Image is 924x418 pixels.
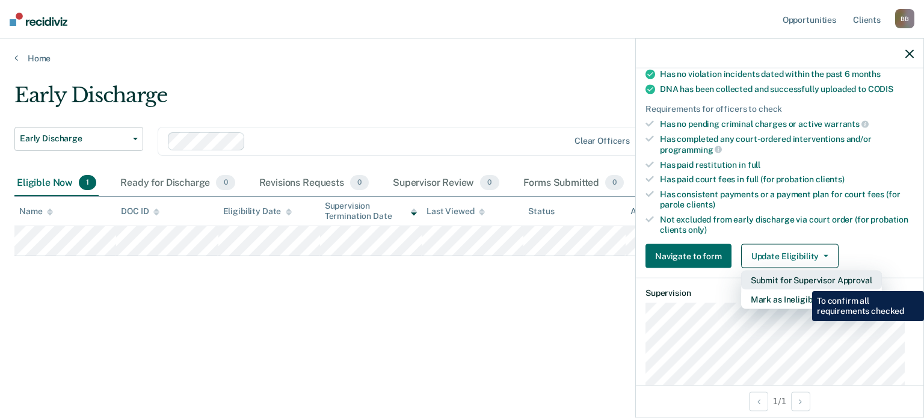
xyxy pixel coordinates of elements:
[824,119,869,129] span: warrants
[223,206,292,217] div: Eligibility Date
[868,84,893,93] span: CODIS
[895,9,914,28] div: B B
[521,170,627,197] div: Forms Submitted
[325,201,417,221] div: Supervision Termination Date
[257,170,371,197] div: Revisions Requests
[645,244,736,268] a: Navigate to form link
[14,170,99,197] div: Eligible Now
[216,175,235,191] span: 0
[660,189,914,210] div: Has consistent payments or a payment plan for court fees (for parole
[749,392,768,411] button: Previous Opportunity
[528,206,554,217] div: Status
[574,136,630,146] div: Clear officers
[741,290,882,309] button: Mark as Ineligible
[660,118,914,129] div: Has no pending criminal charges or active
[660,144,722,154] span: programming
[741,244,839,268] button: Update Eligibility
[660,69,914,79] div: Has no violation incidents dated within the past 6
[660,84,914,94] div: DNA has been collected and successfully uploaded to
[636,385,923,417] div: 1 / 1
[660,159,914,170] div: Has paid restitution in
[118,170,237,197] div: Ready for Discharge
[645,103,914,114] div: Requirements for officers to check
[390,170,502,197] div: Supervisor Review
[427,206,485,217] div: Last Viewed
[816,174,845,184] span: clients)
[686,200,715,209] span: clients)
[852,69,881,78] span: months
[688,224,707,234] span: only)
[10,13,67,26] img: Recidiviz
[19,206,53,217] div: Name
[645,244,731,268] button: Navigate to form
[605,175,624,191] span: 0
[14,53,910,64] a: Home
[748,159,760,169] span: full
[480,175,499,191] span: 0
[791,392,810,411] button: Next Opportunity
[350,175,369,191] span: 0
[79,175,96,191] span: 1
[660,174,914,185] div: Has paid court fees in full (for probation
[630,206,687,217] div: Assigned to
[660,214,914,235] div: Not excluded from early discharge via court order (for probation clients
[645,288,914,298] dt: Supervision
[20,134,128,144] span: Early Discharge
[14,83,707,117] div: Early Discharge
[741,271,882,290] button: Submit for Supervisor Approval
[660,134,914,155] div: Has completed any court-ordered interventions and/or
[121,206,159,217] div: DOC ID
